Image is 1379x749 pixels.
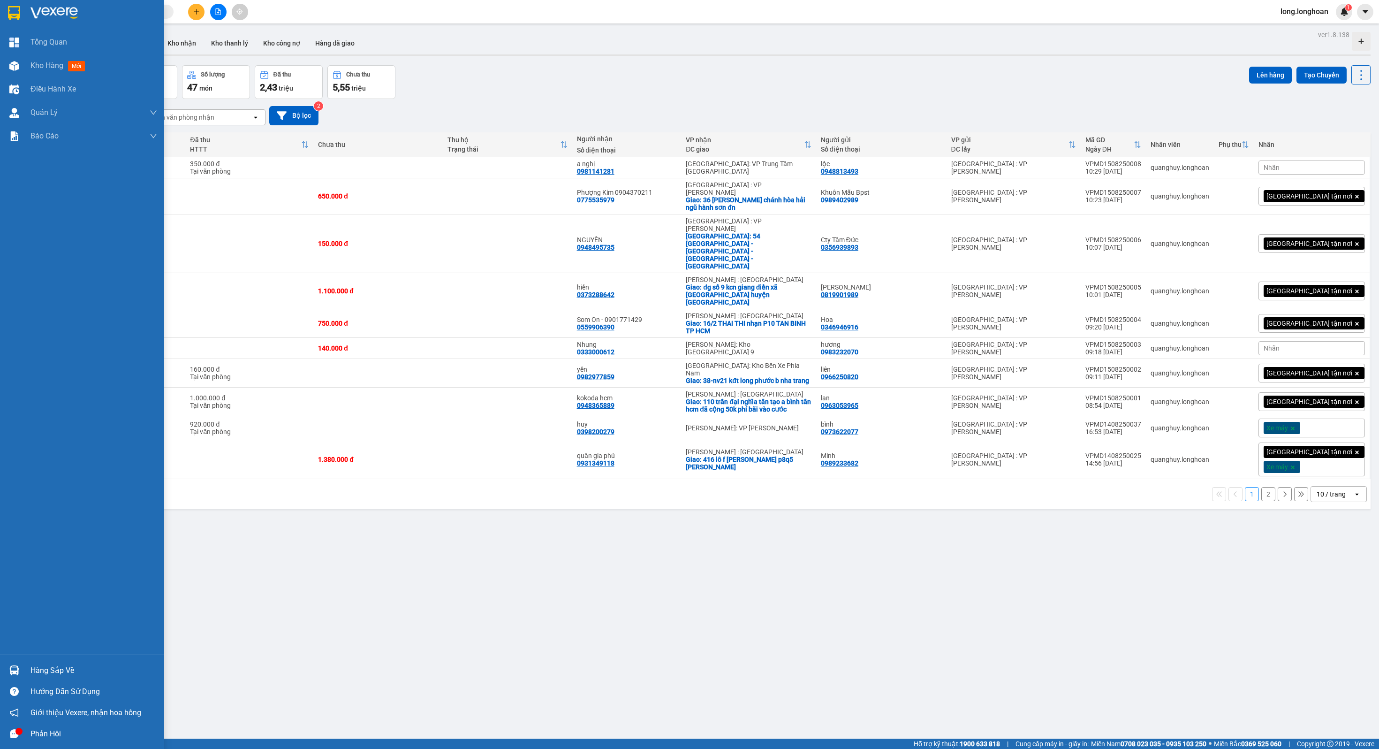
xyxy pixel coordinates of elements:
[1266,319,1352,328] span: [GEOGRAPHIC_DATA] tận nơi
[1214,132,1254,157] th: Toggle SortBy
[577,459,614,467] div: 0931349118
[9,84,19,94] img: warehouse-icon
[1317,489,1346,499] div: 10 / trang
[951,366,1076,381] div: [GEOGRAPHIC_DATA] : VP [PERSON_NAME]
[1361,8,1370,16] span: caret-down
[577,428,614,436] div: 0398200279
[686,341,811,356] div: [PERSON_NAME]: Kho [GEOGRAPHIC_DATA] 9
[1085,452,1141,459] div: VPMD1408250025
[1085,402,1141,409] div: 08:54 [DATE]
[686,424,811,432] div: [PERSON_NAME]: VP [PERSON_NAME]
[447,145,560,153] div: Trạng thái
[951,160,1076,175] div: [GEOGRAPHIC_DATA] : VP [PERSON_NAME]
[577,135,677,143] div: Người nhận
[1085,323,1141,331] div: 09:20 [DATE]
[1151,398,1209,405] div: quanghuy.longhoan
[821,196,858,204] div: 0989402989
[681,132,816,157] th: Toggle SortBy
[30,664,157,678] div: Hàng sắp về
[1085,459,1141,467] div: 14:56 [DATE]
[327,65,395,99] button: Chưa thu5,55 triệu
[9,131,19,141] img: solution-icon
[951,283,1076,298] div: [GEOGRAPHIC_DATA] : VP [PERSON_NAME]
[447,136,560,144] div: Thu hộ
[686,276,811,283] div: [PERSON_NAME] : [GEOGRAPHIC_DATA]
[821,428,858,436] div: 0973622077
[1318,30,1349,40] div: ver 1.8.138
[1085,189,1141,196] div: VPMD1508250007
[160,32,204,54] button: Kho nhận
[686,196,811,211] div: Giao: 36 huỳnh bá chánh hòa hải ngũ hành sơn đn
[1273,6,1336,17] span: long.longhoan
[1266,463,1288,471] span: Xe máy
[190,428,309,436] div: Tại văn phòng
[9,61,19,71] img: warehouse-icon
[951,136,1068,144] div: VP gửi
[686,448,811,456] div: [PERSON_NAME] : [GEOGRAPHIC_DATA]
[821,459,858,467] div: 0989233682
[1357,4,1373,20] button: caret-down
[1151,164,1209,171] div: quanghuy.longhoan
[1151,141,1209,148] div: Nhân viên
[1288,739,1290,749] span: |
[1345,4,1352,11] sup: 1
[1085,236,1141,244] div: VPMD1508250006
[1085,428,1141,436] div: 16:53 [DATE]
[1266,239,1352,248] span: [GEOGRAPHIC_DATA] tận nơi
[201,71,225,78] div: Số lượng
[577,160,677,168] div: a nghị
[577,366,677,373] div: yến
[188,4,205,20] button: plus
[1266,448,1352,456] span: [GEOGRAPHIC_DATA] tận nơi
[190,402,309,409] div: Tại văn phòng
[318,320,438,327] div: 750.000 đ
[686,456,811,471] div: Giao: 416 lô f nguyễn trãi p8q5 đg mạc thiên tích
[821,244,858,251] div: 0356939893
[256,32,308,54] button: Kho công nợ
[1219,141,1242,148] div: Phụ thu
[279,84,293,92] span: triệu
[10,729,19,738] span: message
[1151,344,1209,352] div: quanghuy.longhoan
[1266,424,1288,432] span: Xe máy
[1266,369,1352,377] span: [GEOGRAPHIC_DATA] tận nơi
[821,283,942,291] div: ANH TIẾN
[1085,394,1141,402] div: VPMD1508250001
[1151,287,1209,295] div: quanghuy.longhoan
[215,8,221,15] span: file-add
[577,341,677,348] div: Nhung
[190,420,309,428] div: 920.000 đ
[1091,739,1206,749] span: Miền Nam
[1085,196,1141,204] div: 10:23 [DATE]
[577,236,677,244] div: NGUYÊN
[30,36,67,48] span: Tổng Quan
[1258,141,1365,148] div: Nhãn
[1209,742,1212,746] span: ⚪️
[318,141,438,148] div: Chưa thu
[577,348,614,356] div: 0333000612
[1264,164,1280,171] span: Nhãn
[150,113,214,122] div: Chọn văn phòng nhận
[821,373,858,381] div: 0966250820
[187,82,197,93] span: 47
[951,420,1076,436] div: [GEOGRAPHIC_DATA] : VP [PERSON_NAME]
[1261,487,1275,501] button: 2
[686,136,804,144] div: VP nhận
[951,189,1076,204] div: [GEOGRAPHIC_DATA] : VP [PERSON_NAME]
[821,402,858,409] div: 0963053965
[1007,739,1008,749] span: |
[273,71,291,78] div: Đã thu
[30,61,63,70] span: Kho hàng
[821,236,942,244] div: Cty Tâm Đức
[190,373,309,381] div: Tại văn phòng
[190,394,309,402] div: 1.000.000 đ
[252,114,259,121] svg: open
[1249,67,1292,84] button: Lên hàng
[821,366,942,373] div: liên
[914,739,1000,749] span: Hỗ trợ kỹ thuật:
[821,452,942,459] div: Minh
[236,8,243,15] span: aim
[1085,373,1141,381] div: 09:11 [DATE]
[1327,741,1334,747] span: copyright
[30,727,157,741] div: Phản hồi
